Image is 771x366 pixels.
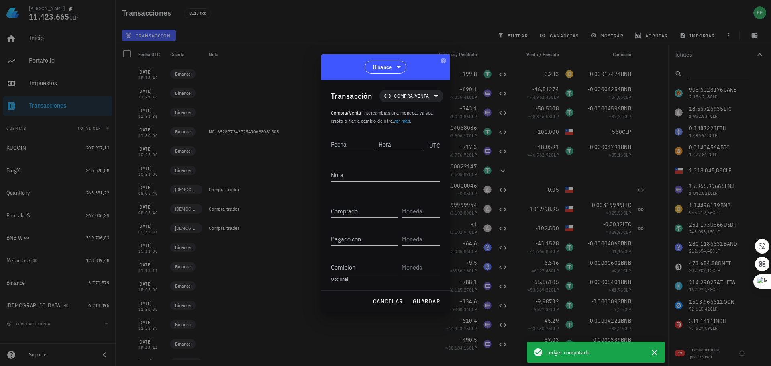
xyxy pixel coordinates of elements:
span: intercambias una moneda, ya sea cripto o fiat a cambio de otra, . [331,110,433,124]
span: guardar [412,298,440,305]
span: cancelar [373,298,403,305]
input: Moneda [402,233,439,245]
a: ver más [394,118,410,124]
div: Transacción [331,90,372,102]
span: Compra/Venta [394,92,429,100]
div: Opcional [331,277,440,282]
span: Compra/Venta [331,110,361,116]
button: guardar [409,294,443,309]
div: UTC [426,133,440,153]
input: Moneda [402,204,439,217]
span: Ledger computado [546,348,590,357]
span: Binance [373,63,392,71]
button: cancelar [369,294,406,309]
input: Moneda [402,261,439,274]
p: : [331,109,440,125]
